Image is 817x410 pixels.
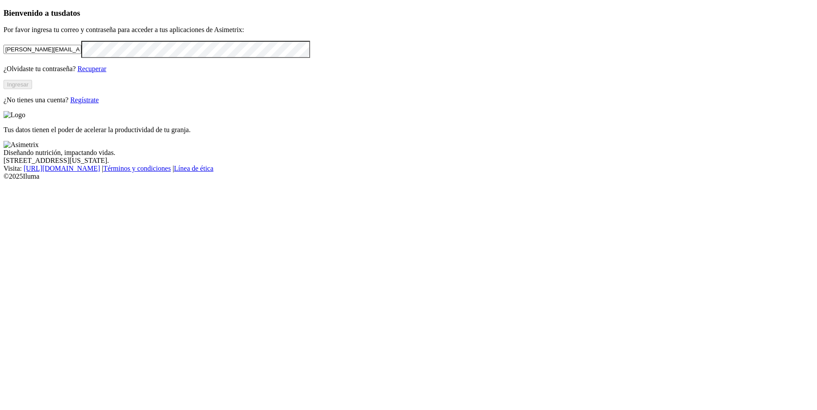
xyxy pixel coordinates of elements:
[4,111,25,119] img: Logo
[4,149,813,157] div: Diseñando nutrición, impactando vidas.
[4,141,39,149] img: Asimetrix
[4,8,813,18] h3: Bienvenido a tus
[4,26,813,34] p: Por favor ingresa tu correo y contraseña para acceder a tus aplicaciones de Asimetrix:
[4,80,32,89] button: Ingresar
[4,165,813,173] div: Visita : | |
[4,45,81,54] input: Tu correo
[4,126,813,134] p: Tus datos tienen el poder de acelerar la productividad de tu granja.
[4,96,813,104] p: ¿No tienes una cuenta?
[4,173,813,180] div: © 2025 Iluma
[4,157,813,165] div: [STREET_ADDRESS][US_STATE].
[174,165,213,172] a: Línea de ética
[61,8,80,18] span: datos
[77,65,106,72] a: Recuperar
[24,165,100,172] a: [URL][DOMAIN_NAME]
[4,65,813,73] p: ¿Olvidaste tu contraseña?
[103,165,171,172] a: Términos y condiciones
[70,96,99,104] a: Regístrate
